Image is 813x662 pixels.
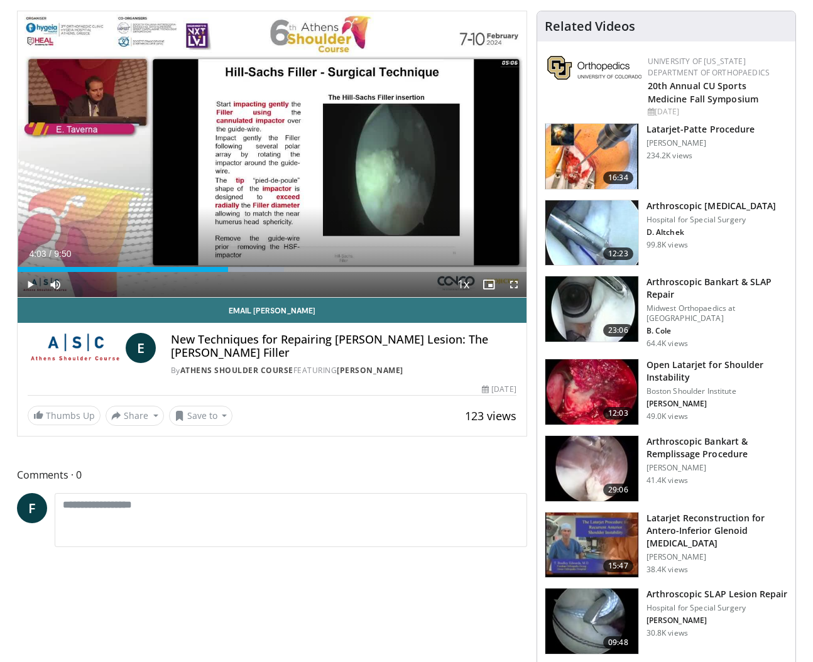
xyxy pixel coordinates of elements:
a: E [126,333,156,363]
img: wolf_3.png.150x105_q85_crop-smart_upscale.jpg [545,436,638,501]
a: 15:47 Latarjet Reconstruction for Antero-Inferior Glenoid [MEDICAL_DATA] [PERSON_NAME] 38.4K views [545,512,788,578]
h3: Arthroscopic Bankart & Remplissage Procedure [647,435,788,460]
span: 15:47 [603,560,633,572]
p: 49.0K views [647,411,688,421]
a: [PERSON_NAME] [337,365,403,376]
span: 123 views [465,408,516,423]
button: Share [106,406,164,426]
h3: Arthroscopic Bankart & SLAP Repair [647,276,788,301]
p: D. Altchek [647,227,777,237]
p: [PERSON_NAME] [647,399,788,409]
div: Progress Bar [18,267,527,272]
button: Mute [43,272,68,297]
a: 12:23 Arthroscopic [MEDICAL_DATA] Hospital for Special Surgery D. Altchek 99.8K views [545,200,788,266]
button: Fullscreen [501,272,527,297]
a: Thumbs Up [28,406,101,425]
a: 20th Annual CU Sports Medicine Fall Symposium [648,80,758,105]
span: 09:48 [603,636,633,649]
button: Play [18,272,43,297]
img: cole_0_3.png.150x105_q85_crop-smart_upscale.jpg [545,276,638,342]
p: 30.8K views [647,628,688,638]
div: [DATE] [482,384,516,395]
img: Athens Shoulder Course [28,333,121,363]
a: 23:06 Arthroscopic Bankart & SLAP Repair Midwest Orthopaedics at [GEOGRAPHIC_DATA] B. Cole 64.4K ... [545,276,788,349]
h3: Arthroscopic SLAP Lesion Repair [647,588,788,600]
p: [PERSON_NAME] [647,138,755,148]
p: 38.4K views [647,565,688,575]
a: University of [US_STATE] Department of Orthopaedics [648,56,770,78]
a: F [17,493,47,523]
p: Hospital for Special Surgery [647,215,777,225]
button: Playback Rate [451,272,476,297]
div: [DATE] [648,106,785,117]
a: Email [PERSON_NAME] [18,298,527,323]
span: 12:03 [603,407,633,420]
img: 38708_0000_3.png.150x105_q85_crop-smart_upscale.jpg [545,513,638,578]
p: [PERSON_NAME] [647,616,788,626]
span: 4:03 [29,249,46,259]
p: B. Cole [647,326,788,336]
h3: Latarjet Reconstruction for Antero-Inferior Glenoid [MEDICAL_DATA] [647,512,788,550]
p: 234.2K views [647,151,692,161]
p: 64.4K views [647,339,688,349]
img: 6871_3.png.150x105_q85_crop-smart_upscale.jpg [545,589,638,654]
img: 944938_3.png.150x105_q85_crop-smart_upscale.jpg [545,359,638,425]
p: Midwest Orthopaedics at [GEOGRAPHIC_DATA] [647,303,788,323]
a: 16:34 Latarjet-Patte Procedure [PERSON_NAME] 234.2K views [545,123,788,190]
a: 12:03 Open Latarjet for Shoulder Instability Boston Shoulder Institute [PERSON_NAME] 49.0K views [545,359,788,425]
p: Boston Shoulder Institute [647,386,788,396]
span: 29:06 [603,484,633,496]
span: 16:34 [603,171,633,184]
img: 355603a8-37da-49b6-856f-e00d7e9307d3.png.150x105_q85_autocrop_double_scale_upscale_version-0.2.png [547,56,641,80]
p: 41.4K views [647,475,688,486]
h3: Latarjet-Patte Procedure [647,123,755,136]
span: Comments 0 [17,467,527,483]
span: 12:23 [603,247,633,260]
a: 09:48 Arthroscopic SLAP Lesion Repair Hospital for Special Surgery [PERSON_NAME] 30.8K views [545,588,788,654]
p: [PERSON_NAME] [647,463,788,473]
h4: New Techniques for Repairing [PERSON_NAME] Lesion: The [PERSON_NAME] Filler [171,333,516,360]
a: 29:06 Arthroscopic Bankart & Remplissage Procedure [PERSON_NAME] 41.4K views [545,435,788,502]
a: Athens Shoulder Course [180,365,293,376]
p: [PERSON_NAME] [647,552,788,562]
h4: Related Videos [545,19,635,34]
div: By FEATURING [171,365,516,376]
p: 99.8K views [647,240,688,250]
button: Save to [169,406,233,426]
h3: Open Latarjet for Shoulder Instability [647,359,788,384]
span: / [49,249,52,259]
span: 23:06 [603,324,633,337]
p: Hospital for Special Surgery [647,603,788,613]
h3: Arthroscopic [MEDICAL_DATA] [647,200,777,212]
img: 617583_3.png.150x105_q85_crop-smart_upscale.jpg [545,124,638,189]
video-js: Video Player [18,11,527,298]
img: 10039_3.png.150x105_q85_crop-smart_upscale.jpg [545,200,638,266]
span: 9:50 [54,249,71,259]
button: Enable picture-in-picture mode [476,272,501,297]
